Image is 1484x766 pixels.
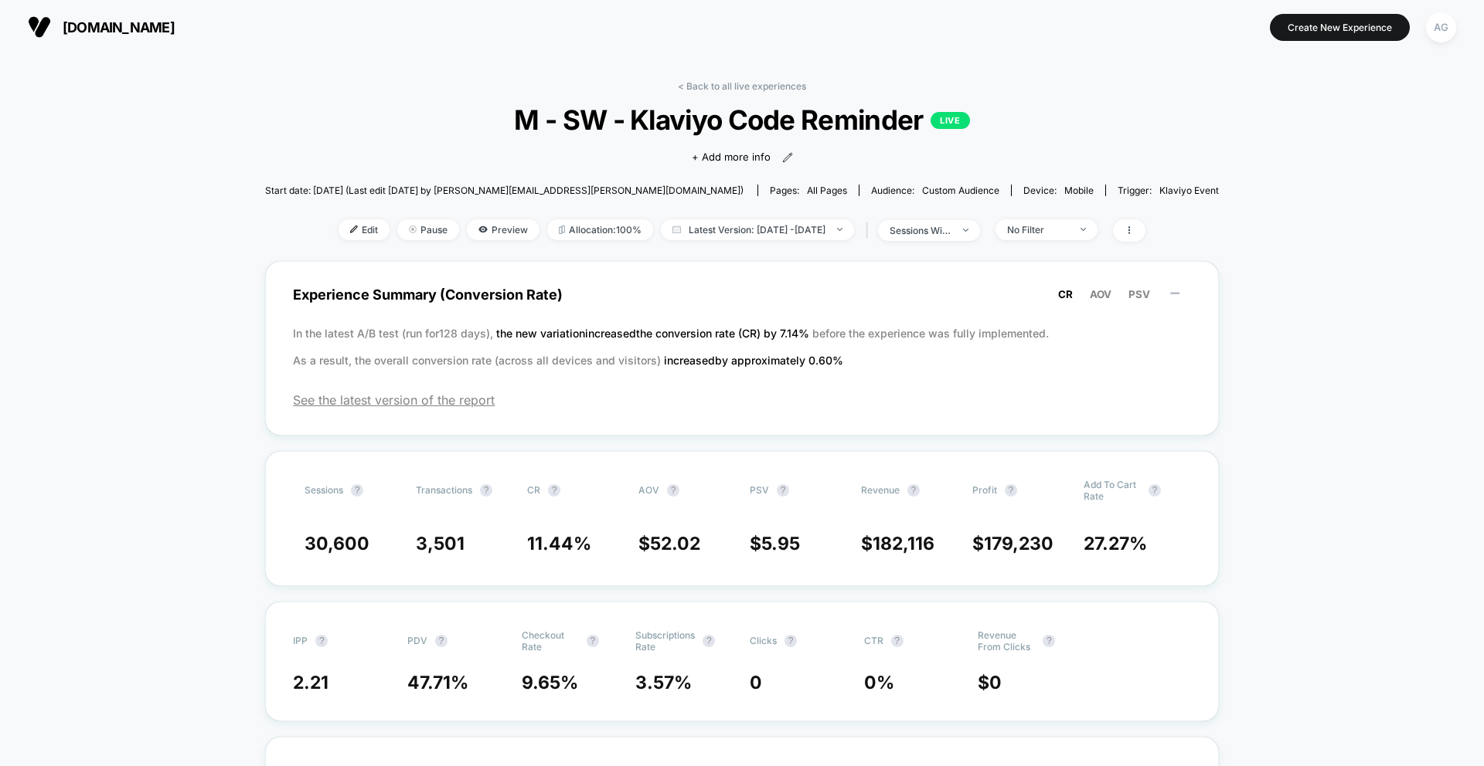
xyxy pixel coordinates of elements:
[861,484,900,496] span: Revenue
[547,219,653,240] span: Allocation: 100%
[315,635,328,647] button: ?
[777,484,789,497] button: ?
[972,533,1053,554] span: $
[770,185,847,196] div: Pages:
[1128,288,1150,300] span: PSV
[963,229,968,232] img: end
[864,635,883,646] span: CTR
[750,635,777,646] span: Clicks
[265,185,744,196] span: Start date: [DATE] (Last edit [DATE] by [PERSON_NAME][EMAIL_ADDRESS][PERSON_NAME][DOMAIN_NAME])
[522,672,578,693] span: 9.65 %
[1090,288,1111,300] span: AOV
[1058,288,1073,300] span: CR
[692,150,771,165] span: + Add more info
[664,354,843,367] span: increased by approximately 0.60 %
[703,635,715,647] button: ?
[587,635,599,647] button: ?
[1005,484,1017,497] button: ?
[1124,287,1155,301] button: PSV
[351,484,363,497] button: ?
[416,484,472,496] span: Transactions
[409,225,417,233] img: end
[1426,12,1456,42] div: AG
[871,185,999,196] div: Audience:
[761,533,800,554] span: 5.95
[305,533,369,554] span: 30,600
[1159,185,1219,196] span: Klaviyo Event
[416,533,465,554] span: 3,501
[1118,185,1219,196] div: Trigger:
[635,672,692,693] span: 3.57 %
[750,484,769,496] span: PSV
[559,225,565,234] img: rebalance
[305,484,343,496] span: Sessions
[293,320,1191,374] p: In the latest A/B test (run for 128 days), before the experience was fully implemented. As a resu...
[293,392,1191,408] span: See the latest version of the report
[638,533,700,554] span: $
[1081,228,1086,231] img: end
[496,327,812,340] span: the new variation increased the conversion rate (CR) by 7.14 %
[527,533,591,554] span: 11.44 %
[638,484,659,496] span: AOV
[750,672,762,693] span: 0
[1421,12,1461,43] button: AG
[785,635,797,647] button: ?
[313,103,1171,136] span: M - SW - Klaviyo Code Reminder
[978,629,1035,652] span: Revenue From Clicks
[1053,287,1077,301] button: CR
[907,484,920,497] button: ?
[972,484,997,496] span: Profit
[23,15,179,39] button: [DOMAIN_NAME]
[807,185,847,196] span: all pages
[672,225,681,233] img: calendar
[984,533,1053,554] span: 179,230
[63,19,175,36] span: [DOMAIN_NAME]
[1043,635,1055,647] button: ?
[891,635,904,647] button: ?
[1084,479,1141,502] span: Add To Cart Rate
[864,672,894,693] span: 0 %
[890,225,951,236] div: sessions with impression
[407,635,427,646] span: PDV
[28,15,51,39] img: Visually logo
[293,635,308,646] span: IPP
[861,533,934,554] span: $
[1149,484,1161,497] button: ?
[522,629,579,652] span: Checkout Rate
[1011,185,1105,196] span: Device:
[1064,185,1094,196] span: mobile
[678,80,806,92] a: < Back to all live experiences
[407,672,468,693] span: 47.71 %
[661,219,854,240] span: Latest Version: [DATE] - [DATE]
[1007,224,1069,236] div: No Filter
[873,533,934,554] span: 182,116
[293,277,1191,312] span: Experience Summary (Conversion Rate)
[837,228,842,231] img: end
[922,185,999,196] span: Custom Audience
[397,219,459,240] span: Pause
[435,635,448,647] button: ?
[862,219,878,242] span: |
[467,219,539,240] span: Preview
[350,225,358,233] img: edit
[650,533,700,554] span: 52.02
[667,484,679,497] button: ?
[293,672,328,693] span: 2.21
[978,672,1002,693] span: $
[1085,287,1116,301] button: AOV
[480,484,492,497] button: ?
[989,672,1002,693] span: 0
[635,629,695,652] span: Subscriptions Rate
[527,484,540,496] span: CR
[750,533,800,554] span: $
[1084,533,1147,554] span: 27.27 %
[339,219,390,240] span: Edit
[548,484,560,497] button: ?
[1270,14,1410,41] button: Create New Experience
[931,112,969,129] p: LIVE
